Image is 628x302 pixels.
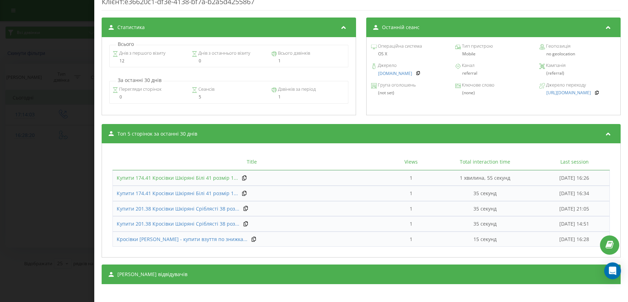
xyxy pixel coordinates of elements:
a: [URL][DOMAIN_NAME] [546,90,591,95]
span: Джерело [377,62,397,69]
div: (none) [455,90,532,95]
p: За останні 30 днів [116,77,163,84]
div: 5 [192,95,266,99]
a: Купити 201.38 Кросівки Шкіряні Сріблясті 38 роз... [117,220,239,227]
span: Останній сеанс [382,24,419,31]
td: [DATE] 14:51 [539,216,610,232]
td: 1 [391,186,430,201]
td: 35 секунд [430,216,539,232]
span: Операційна система [377,43,422,50]
div: no geolocation [539,52,616,56]
span: Статистика [117,24,145,31]
div: 0 [112,95,186,99]
div: 12 [112,59,186,63]
th: Title [112,154,391,170]
td: 1 [391,232,430,247]
td: [DATE] 16:34 [539,186,610,201]
td: [DATE] 16:28 [539,232,610,247]
div: Mobile [455,52,532,56]
th: Views [391,154,430,170]
a: Купити 174.41 Кросівки Шкіряні Білі 41 розмір 1... [117,174,238,181]
span: [PERSON_NAME] відвідувачів [117,271,187,278]
td: 1 хвилина, 55 секунд [430,170,539,186]
td: [DATE] 16:26 [539,170,610,186]
div: 0 [192,59,266,63]
a: Кросівки [PERSON_NAME] - купити взуття по знижка... [117,236,247,243]
div: Open Intercom Messenger [604,262,621,279]
span: Джерело переходу [545,82,586,89]
td: 35 секунд [430,186,539,201]
span: Група оголошень [377,82,416,89]
span: Сеансів [197,86,214,93]
span: Всього дзвінків [277,50,310,57]
span: Канал [461,62,475,69]
span: Дзвінків за період [277,86,316,93]
td: 1 [391,216,430,232]
span: Перегляди сторінок [118,86,161,93]
a: Купити 201.38 Кросівки Шкіряні Сріблясті 38 роз... [117,205,239,212]
span: Геопозиція [545,43,571,50]
div: 1 [271,95,345,99]
td: [DATE] 21:05 [539,201,610,217]
p: Всього [116,41,136,48]
th: Total interaction time [430,154,539,170]
a: [DOMAIN_NAME] [378,71,412,76]
span: Днів з першого візиту [118,50,165,57]
span: Днів з останнього візиту [197,50,250,57]
span: Тип пристрою [461,43,493,50]
td: 35 секунд [430,201,539,217]
div: (not set) [371,90,448,95]
td: 15 секунд [430,232,539,247]
span: Кампанія [545,62,566,69]
div: referral [455,71,532,76]
div: (referral) [539,71,616,76]
span: Ключове слово [461,82,494,89]
td: 1 [391,201,430,217]
span: Кросівки [PERSON_NAME] - купити взуття по знижка... [117,236,247,242]
a: Купити 174.41 Кросівки Шкіряні Білі 41 розмір 1... [117,190,238,197]
div: 1 [271,59,345,63]
td: 1 [391,170,430,186]
span: Купити 174.41 Кросівки Шкіряні Білі 41 розмір 1... [117,174,238,181]
th: Last session [539,154,610,170]
span: Топ 5 сторінок за останні 30 днів [117,130,197,137]
div: OS X [371,52,448,56]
